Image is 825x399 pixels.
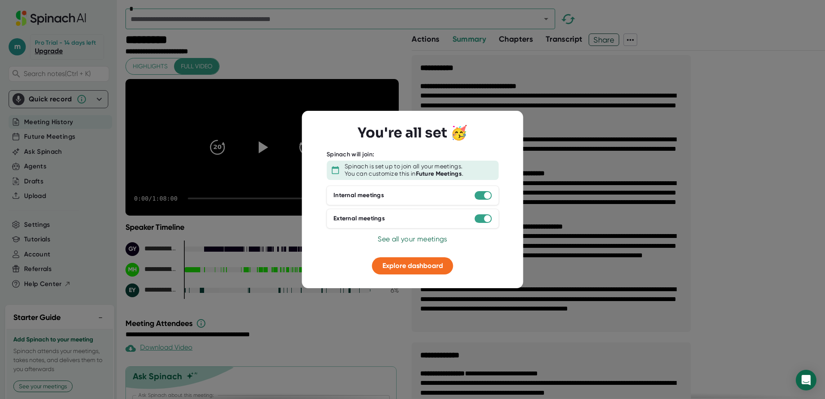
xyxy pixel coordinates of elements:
div: Internal meetings [333,192,384,199]
div: You can customize this in . [345,170,463,178]
button: See all your meetings [378,234,447,244]
div: Open Intercom Messenger [796,370,816,390]
button: Explore dashboard [372,257,453,274]
div: Spinach will join: [327,151,374,158]
div: External meetings [333,215,385,222]
b: Future Meetings [416,170,462,177]
h3: You're all set 🥳 [357,125,467,141]
span: Explore dashboard [382,262,443,270]
span: See all your meetings [378,235,447,243]
div: Spinach is set up to join all your meetings. [345,163,462,171]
